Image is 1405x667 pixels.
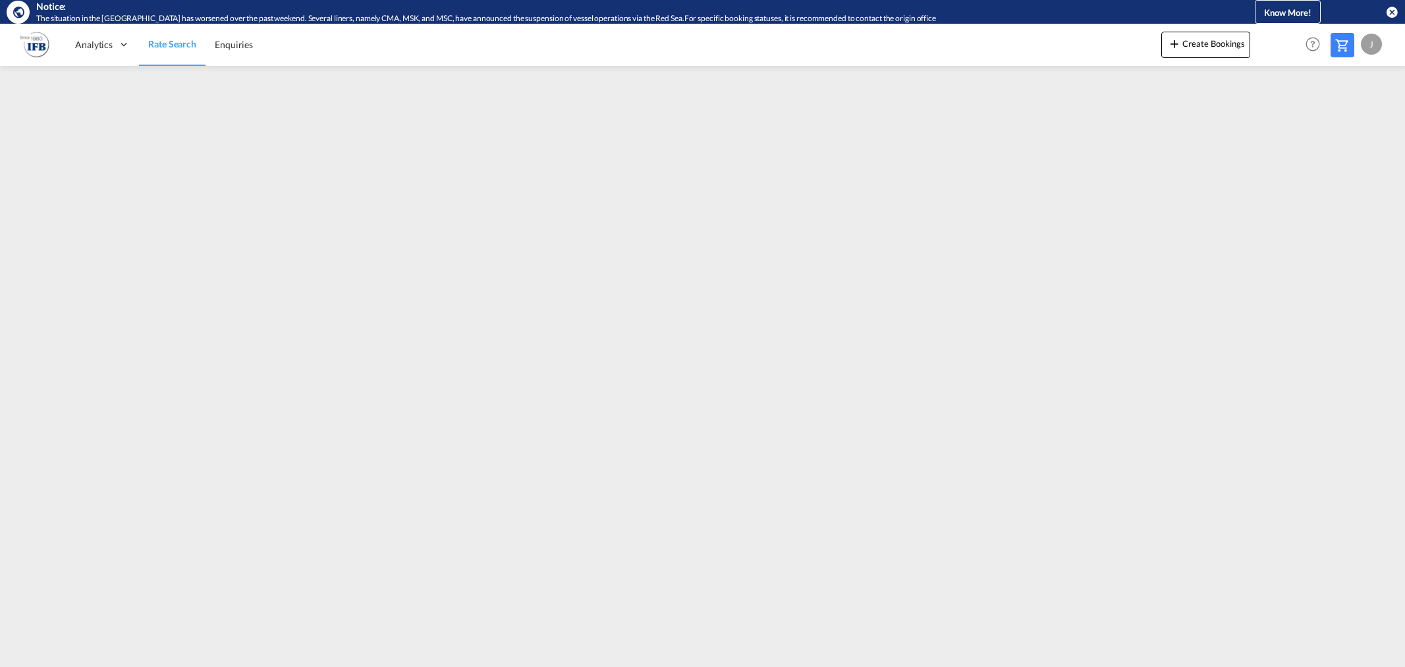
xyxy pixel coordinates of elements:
[75,38,113,51] span: Analytics
[20,30,49,59] img: b628ab10256c11eeb52753acbc15d091.png
[12,5,25,18] md-icon: icon-earth
[148,38,196,49] span: Rate Search
[206,23,262,66] a: Enquiries
[1302,33,1331,57] div: Help
[1361,34,1382,55] div: J
[1161,32,1250,58] button: icon-plus 400-fgCreate Bookings
[1302,33,1324,55] span: Help
[139,23,206,66] a: Rate Search
[36,13,1190,24] div: The situation in the Red Sea has worsened over the past weekend. Several liners, namely CMA, MSK,...
[215,39,253,50] span: Enquiries
[1385,5,1398,18] button: icon-close-circle
[66,23,139,66] div: Analytics
[1167,36,1182,51] md-icon: icon-plus 400-fg
[1264,7,1311,18] span: Know More!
